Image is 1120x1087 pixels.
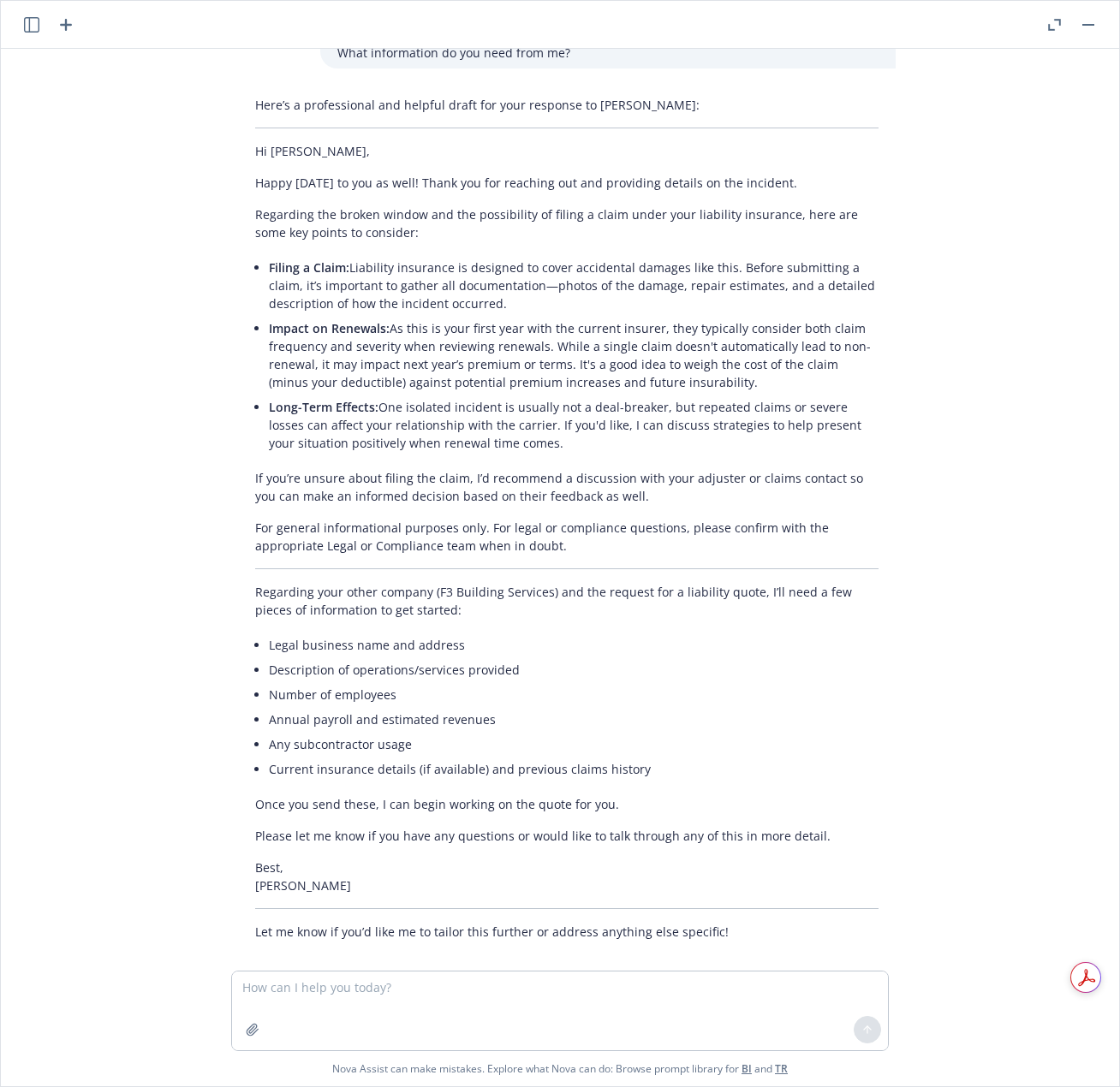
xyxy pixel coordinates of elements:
[269,732,879,757] li: Any subcontractor usage
[255,923,879,941] p: Let me know if you’d like me to tailor this further or address anything else specific!
[269,316,879,395] li: As this is your first year with the current insurer, they typically consider both claim frequency...
[269,399,378,415] span: Long-Term Effects:
[255,142,879,160] p: Hi [PERSON_NAME],
[269,682,879,707] li: Number of employees
[269,757,879,781] li: Current insurance details (if available) and previous claims history
[269,259,349,276] span: Filing a Claim:
[269,657,879,682] li: Description of operations/services provided
[255,858,879,894] p: Best, [PERSON_NAME]
[742,1061,752,1076] a: BI
[255,827,879,845] p: Please let me know if you have any questions or would like to talk through any of this in more de...
[775,1061,788,1076] a: TR
[255,96,879,114] p: Here’s a professional and helpful draft for your response to [PERSON_NAME]:
[255,795,879,813] p: Once you send these, I can begin working on the quote for you.
[269,707,879,732] li: Annual payroll and estimated revenues
[255,469,879,505] p: If you’re unsure about filing the claim, I’d recommend a discussion with your adjuster or claims ...
[269,395,879,455] li: One isolated incident is usually not a deal-breaker, but repeated claims or severe losses can aff...
[269,633,879,657] li: Legal business name and address
[255,205,879,241] p: Regarding the broken window and the possibility of filing a claim under your liability insurance,...
[255,583,879,619] p: Regarding your other company (F3 Building Services) and the request for a liability quote, I’ll n...
[255,174,879,192] p: Happy [DATE] to you as well! Thank you for reaching out and providing details on the incident.
[269,255,879,316] li: Liability insurance is designed to cover accidental damages like this. Before submitting a claim,...
[255,519,879,555] p: For general informational purposes only. For legal or compliance questions, please confirm with t...
[332,1051,788,1086] span: Nova Assist can make mistakes. Explore what Nova can do: Browse prompt library for and
[269,320,390,336] span: Impact on Renewals:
